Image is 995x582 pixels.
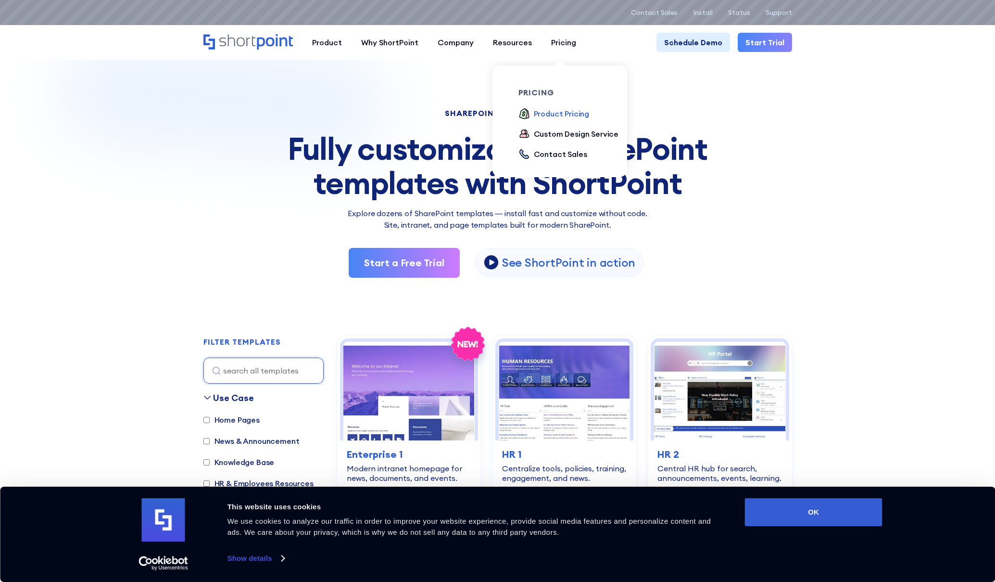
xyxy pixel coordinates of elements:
h3: Enterprise 1 [347,447,471,462]
a: Usercentrics Cookiebot - opens in a new window [121,556,205,570]
img: Enterprise 1 – SharePoint Homepage Design: Modern intranet homepage for news, documents, and events. [343,342,475,440]
p: Explore dozens of SharePoint templates — install fast and customize without code. Site, intranet,... [203,207,792,231]
p: See ShortPoint in action [502,255,635,270]
input: HR & Employees Resources [203,480,210,487]
a: HR 2 - HR Intranet Portal: Central HR hub for search, announcements, events, learning.HR 2Central... [648,336,792,492]
a: open lightbox [475,248,643,277]
input: Knowledge Base [203,459,210,466]
a: Company [428,33,483,52]
a: Custom Design Service [518,128,619,141]
input: Home Pages [203,417,210,423]
a: Schedule Demo [656,33,730,52]
a: Contact Sales [631,9,678,16]
a: Why ShortPoint [352,33,428,52]
label: Home Pages [203,414,260,426]
div: Central HR hub for search, announcements, events, learning. [657,464,782,483]
h3: HR 1 [502,447,627,462]
div: pricing [518,89,626,96]
a: Home [203,34,293,51]
div: Company [438,37,474,48]
div: Use Case [213,391,254,404]
a: Install [693,9,713,16]
a: Start Trial [738,33,792,52]
a: Pricing [542,33,586,52]
h3: HR 2 [657,447,782,462]
div: Centralize tools, policies, training, engagement, and news. [502,464,627,483]
iframe: Chat Widget [822,470,995,582]
div: Resources [493,37,532,48]
label: News & Announcement [203,435,300,447]
a: Show details [227,551,284,566]
a: Product [302,33,352,52]
div: Why ShortPoint [361,37,418,48]
h2: FILTER TEMPLATES [203,338,281,347]
div: Custom Design Service [534,128,619,140]
div: Modern intranet homepage for news, documents, and events. [347,464,471,483]
input: News & Announcement [203,438,210,444]
div: Contact Sales [534,148,587,160]
a: Enterprise 1 – SharePoint Homepage Design: Modern intranet homepage for news, documents, and even... [337,336,481,492]
input: search all templates [203,358,324,384]
a: Resources [483,33,542,52]
label: Knowledge Base [203,456,275,468]
div: Product [312,37,342,48]
div: Pricing [551,37,576,48]
button: OK [745,498,882,526]
div: Product Pricing [534,108,590,119]
img: HR 2 - HR Intranet Portal: Central HR hub for search, announcements, events, learning. [654,342,785,440]
img: logo [142,498,185,542]
img: HR 1 – Human Resources Template: Centralize tools, policies, training, engagement, and news. [499,342,630,440]
a: HR 1 – Human Resources Template: Centralize tools, policies, training, engagement, and news.HR 1C... [492,336,636,492]
a: Start a Free Trial [349,248,460,278]
div: This website uses cookies [227,501,723,513]
div: Fully customizable SharePoint templates with ShortPoint [203,132,792,200]
a: Product Pricing [518,108,590,120]
a: Contact Sales [518,148,587,161]
label: HR & Employees Resources [203,478,314,489]
h1: SHAREPOINT TEMPLATES [203,110,792,116]
a: Status [728,9,750,16]
a: Support [766,9,792,16]
span: We use cookies to analyze our traffic in order to improve your website experience, provide social... [227,517,711,536]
